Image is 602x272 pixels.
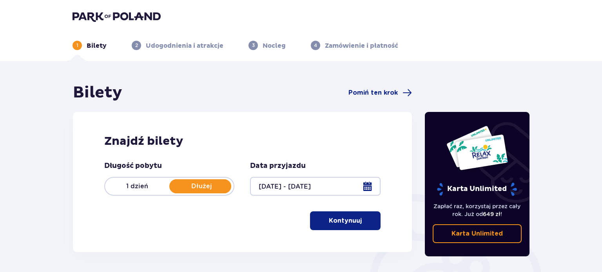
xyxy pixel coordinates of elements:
[329,216,362,225] p: Kontynuuj
[250,161,306,171] p: Data przyjazdu
[87,41,107,50] p: Bilety
[169,182,234,191] p: Dłużej
[73,83,122,103] h1: Bilety
[314,42,317,49] p: 4
[73,11,161,22] img: Park of Poland logo
[105,182,169,191] p: 1 dzień
[348,88,412,97] a: Pomiń ten krok
[433,202,522,218] p: Zapłać raz, korzystaj przez cały rok. Już od !
[252,42,255,49] p: 3
[433,224,522,243] a: Karta Unlimited
[104,161,162,171] p: Długość pobytu
[263,41,286,50] p: Nocleg
[451,229,503,238] p: Karta Unlimited
[146,41,223,50] p: Udogodnienia i atrakcje
[436,182,518,196] p: Karta Unlimited
[483,211,500,217] span: 649 zł
[348,88,398,97] span: Pomiń ten krok
[325,41,398,50] p: Zamówienie i płatność
[76,42,78,49] p: 1
[104,134,381,149] h2: Znajdź bilety
[135,42,138,49] p: 2
[310,211,381,230] button: Kontynuuj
